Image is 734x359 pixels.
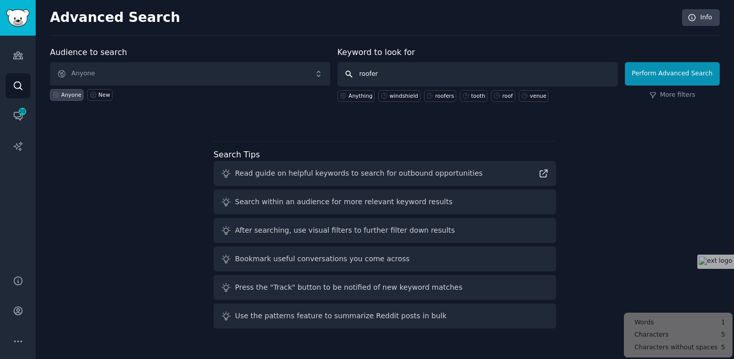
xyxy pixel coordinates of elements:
div: After searching, use visual filters to further filter down results [235,225,455,236]
a: More filters [649,91,695,100]
h2: Advanced Search [50,10,676,26]
a: New [87,89,112,101]
div: Use the patterns feature to summarize Reddit posts in bulk [235,311,447,321]
a: 20 [6,103,31,128]
div: windshield [389,92,418,99]
img: GummySearch logo [6,9,30,27]
label: Search Tips [214,150,260,159]
button: Perform Advanced Search [625,62,720,86]
div: roof [502,92,513,99]
input: Any keyword [337,62,618,87]
span: 20 [18,108,27,115]
a: Info [682,9,720,26]
div: Anything [349,92,373,99]
div: Anyone [61,91,82,98]
label: Keyword to look for [337,47,415,57]
div: Bookmark useful conversations you come across [235,254,410,264]
div: tooth [471,92,485,99]
div: roofers [435,92,454,99]
div: New [98,91,110,98]
div: Read guide on helpful keywords to search for outbound opportunities [235,168,483,179]
div: venue [530,92,546,99]
label: Audience to search [50,47,127,57]
div: Press the "Track" button to be notified of new keyword matches [235,282,462,293]
button: Anyone [50,62,330,86]
div: Search within an audience for more relevant keyword results [235,197,453,207]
